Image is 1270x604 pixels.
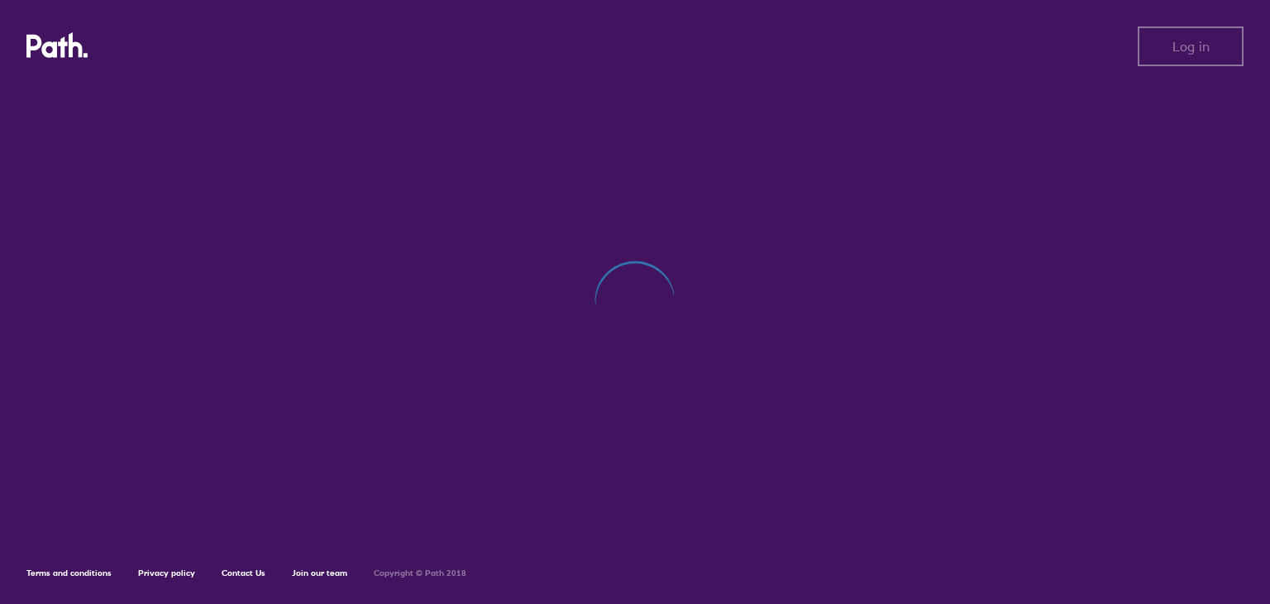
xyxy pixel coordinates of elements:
[292,568,347,578] a: Join our team
[1138,26,1244,66] button: Log in
[222,568,265,578] a: Contact Us
[1172,39,1210,54] span: Log in
[374,568,466,578] h6: Copyright © Path 2018
[138,568,195,578] a: Privacy policy
[26,568,112,578] a: Terms and conditions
